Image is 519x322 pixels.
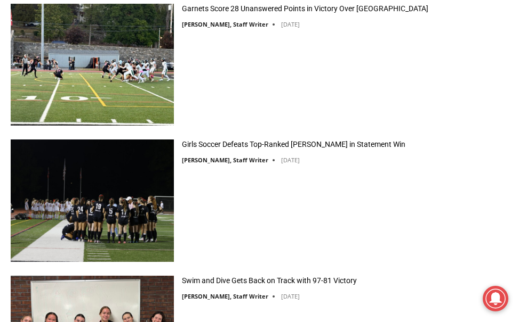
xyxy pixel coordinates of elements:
time: [DATE] [281,20,300,28]
time: [DATE] [281,292,300,300]
a: [PERSON_NAME], Staff Writer [182,156,268,164]
a: Swim and Dive Gets Back on Track with 97-81 Victory [182,276,357,285]
img: Girls Soccer Defeats Top-Ranked Albertus Magnus in Statement Win [11,139,174,262]
img: Garnets Score 28 Unanswered Points in Victory Over Yorktown [11,4,174,126]
a: Girls Soccer Defeats Top-Ranked [PERSON_NAME] in Statement Win [182,139,405,149]
a: [PERSON_NAME], Staff Writer [182,292,268,300]
time: [DATE] [281,156,300,164]
a: [PERSON_NAME], Staff Writer [182,20,268,28]
a: Garnets Score 28 Unanswered Points in Victory Over [GEOGRAPHIC_DATA] [182,4,428,13]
